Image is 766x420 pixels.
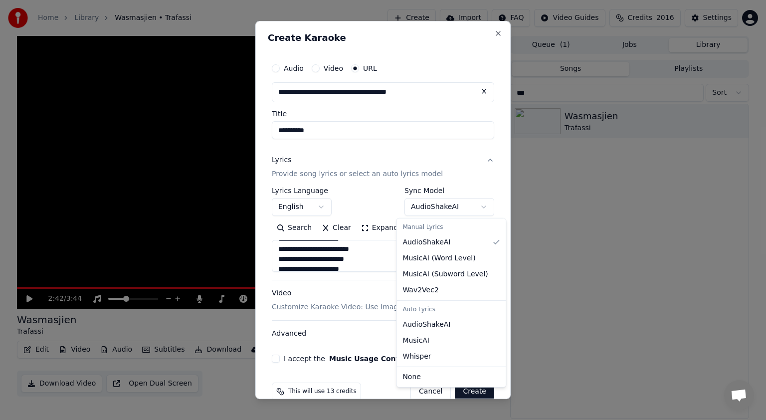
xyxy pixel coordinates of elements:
[402,269,488,279] span: MusicAI ( Subword Level )
[402,285,438,295] span: Wav2Vec2
[398,220,504,234] div: Manual Lyrics
[402,253,475,263] span: MusicAI ( Word Level )
[402,352,431,362] span: Whisper
[402,237,450,247] span: AudioShakeAI
[402,336,429,346] span: MusicAI
[402,372,421,382] span: None
[402,320,450,330] span: AudioShakeAI
[398,303,504,317] div: Auto Lyrics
